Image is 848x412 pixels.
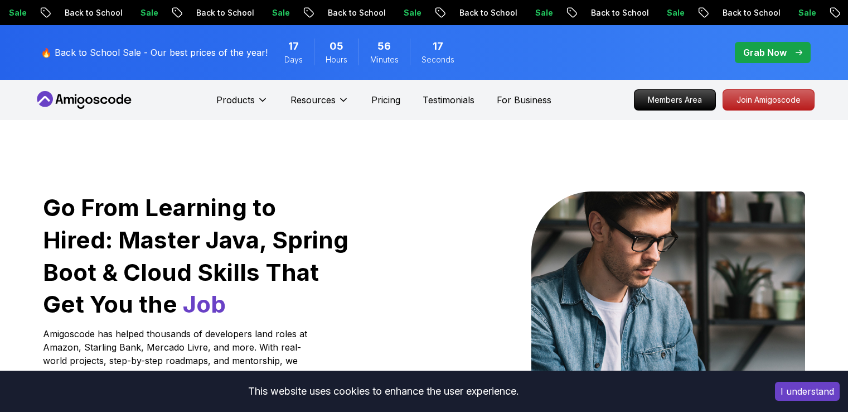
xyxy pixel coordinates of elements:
p: Sale [513,7,549,18]
p: Sale [119,7,154,18]
p: Back to School [701,7,777,18]
p: Back to School [438,7,513,18]
p: Back to School [43,7,119,18]
button: Resources [290,93,349,116]
span: Seconds [421,54,454,65]
h1: Go From Learning to Hired: Master Java, Spring Boot & Cloud Skills That Get You the [43,191,350,320]
span: Hours [326,54,347,65]
button: Products [216,93,268,116]
span: 17 Days [288,39,299,54]
button: Accept cookies [775,382,840,401]
p: Sale [250,7,286,18]
p: Sale [645,7,681,18]
a: Pricing [371,93,400,107]
div: This website uses cookies to enhance the user experience. [8,379,758,404]
p: Amigoscode has helped thousands of developers land roles at Amazon, Starling Bank, Mercado Livre,... [43,327,311,381]
p: Back to School [569,7,645,18]
p: Sale [777,7,812,18]
a: Testimonials [423,93,474,107]
span: Job [183,290,226,318]
p: Back to School [175,7,250,18]
p: 🔥 Back to School Sale - Our best prices of the year! [41,46,268,59]
a: Members Area [634,89,716,111]
span: 56 Minutes [377,39,391,54]
p: Back to School [306,7,382,18]
p: Sale [382,7,418,18]
span: 17 Seconds [433,39,443,54]
p: Members Area [634,90,715,110]
p: Grab Now [743,46,787,59]
p: Join Amigoscode [723,90,814,110]
span: 5 Hours [329,39,343,54]
a: Join Amigoscode [723,89,815,111]
span: Days [284,54,303,65]
span: Minutes [370,54,399,65]
a: For Business [497,93,551,107]
p: Resources [290,93,336,107]
p: Products [216,93,255,107]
